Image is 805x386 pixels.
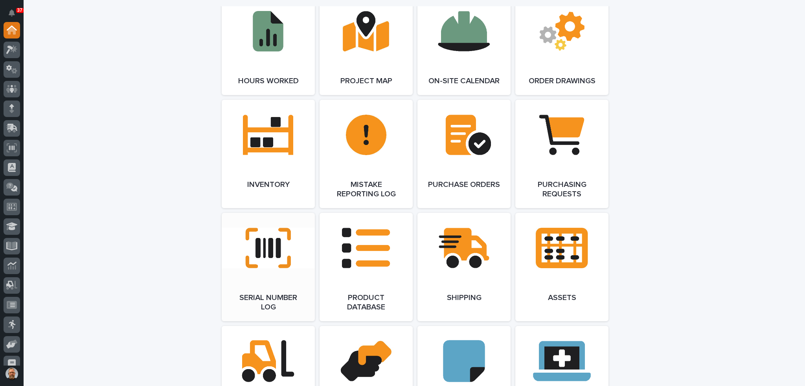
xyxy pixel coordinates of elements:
button: Notifications [4,5,20,21]
a: Serial Number Log [222,213,315,321]
a: Shipping [417,213,511,321]
a: Mistake Reporting Log [320,100,413,208]
a: Product Database [320,213,413,321]
button: users-avatar [4,366,20,382]
a: Purchasing Requests [515,100,608,208]
a: Assets [515,213,608,321]
div: Notifications37 [10,9,20,22]
a: Inventory [222,100,315,208]
p: 37 [17,7,22,13]
a: Purchase Orders [417,100,511,208]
